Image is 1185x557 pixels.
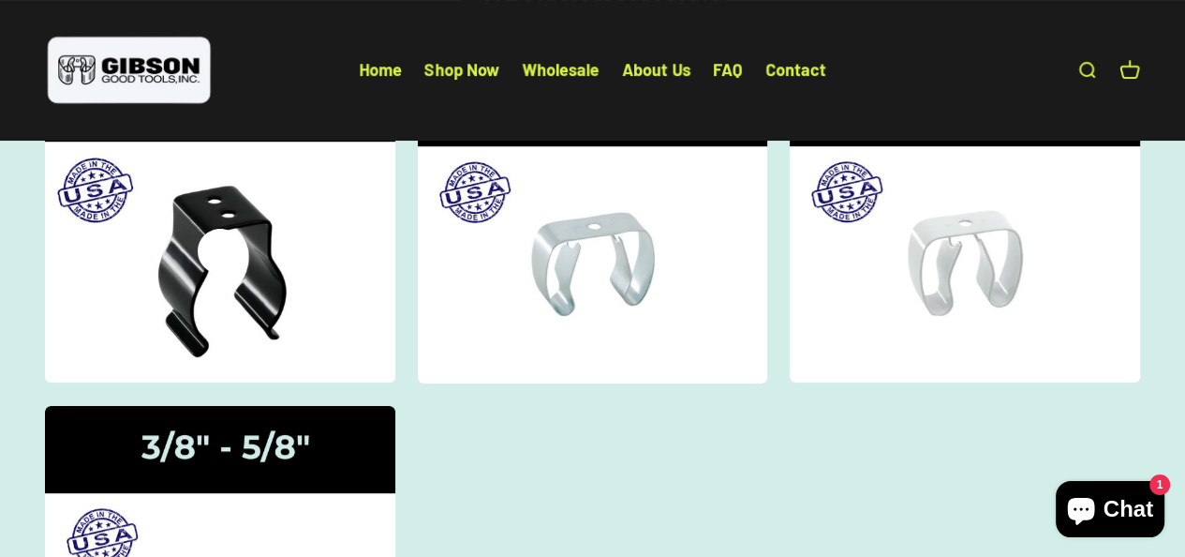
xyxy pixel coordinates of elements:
[359,59,402,80] a: Home
[790,59,1140,383] img: Gripper Clips | 3/4" - 1 1/8"
[418,59,768,383] img: Gripper Clips | 1" - 1 3/8"
[622,59,690,80] a: About Us
[713,59,743,80] a: FAQ
[45,59,395,383] a: Gibson gripper clips one and a half inch to two and a half inches
[522,59,600,80] a: Wholesale
[424,59,499,80] a: Shop Now
[765,59,826,80] a: Contact
[1050,481,1170,542] inbox-online-store-chat: Shopify online store chat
